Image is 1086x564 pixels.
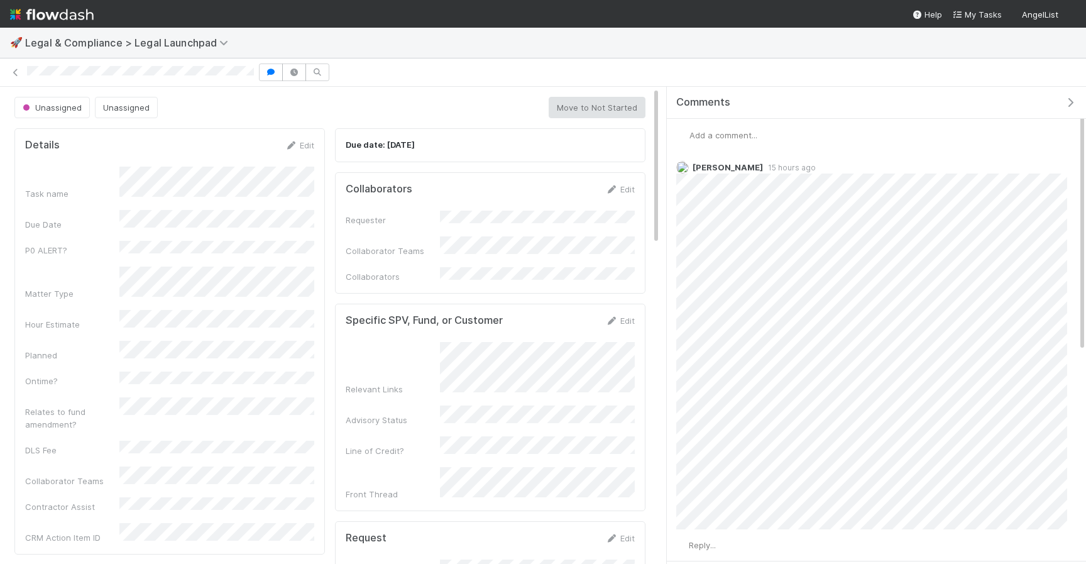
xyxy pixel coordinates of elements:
[25,531,119,544] div: CRM Action Item ID
[346,183,412,196] h5: Collaborators
[25,244,119,257] div: P0 ALERT?
[346,414,440,426] div: Advisory Status
[346,270,440,283] div: Collaborators
[605,533,635,543] a: Edit
[676,539,689,551] img: avatar_ac990a78-52d7-40f8-b1fe-cbbd1cda261e.png
[346,383,440,395] div: Relevant Links
[605,316,635,326] a: Edit
[10,4,94,25] img: logo-inverted-e16ddd16eac7371096b0.svg
[689,540,716,550] span: Reply...
[14,97,90,118] button: Unassigned
[25,375,119,387] div: Ontime?
[25,500,119,513] div: Contractor Assist
[912,8,942,21] div: Help
[952,8,1002,21] a: My Tasks
[346,532,387,545] h5: Request
[549,97,645,118] button: Move to Not Started
[693,162,763,172] span: [PERSON_NAME]
[346,214,440,226] div: Requester
[25,444,119,456] div: DLS Fee
[346,245,440,257] div: Collaborator Teams
[25,187,119,200] div: Task name
[676,96,730,109] span: Comments
[25,36,234,49] span: Legal & Compliance > Legal Launchpad
[346,314,503,327] h5: Specific SPV, Fund, or Customer
[1063,9,1076,21] img: avatar_ac990a78-52d7-40f8-b1fe-cbbd1cda261e.png
[952,9,1002,19] span: My Tasks
[346,140,415,150] strong: Due date: [DATE]
[25,218,119,231] div: Due Date
[285,140,314,150] a: Edit
[25,287,119,300] div: Matter Type
[25,318,119,331] div: Hour Estimate
[10,37,23,48] span: 🚀
[1022,9,1058,19] span: AngelList
[346,488,440,500] div: Front Thread
[689,130,757,140] span: Add a comment...
[346,445,440,457] div: Line of Credit?
[677,129,689,141] img: avatar_ac990a78-52d7-40f8-b1fe-cbbd1cda261e.png
[763,163,816,172] span: 15 hours ago
[605,184,635,194] a: Edit
[25,475,119,487] div: Collaborator Teams
[20,102,82,113] span: Unassigned
[25,139,60,152] h5: Details
[676,161,689,174] img: avatar_ddac2f35-6c49-494a-9355-db49d32eca49.png
[25,349,119,362] div: Planned
[25,406,119,431] div: Relates to fund amendment?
